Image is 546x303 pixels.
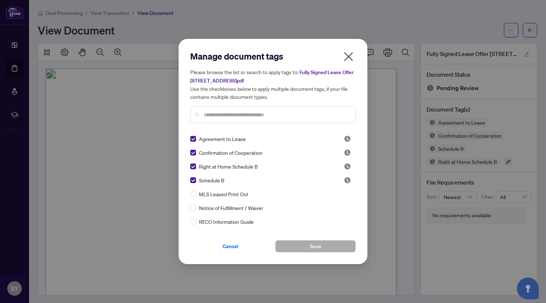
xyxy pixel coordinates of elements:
span: Cancel [223,241,239,252]
button: Save [275,240,356,252]
span: Confirmation of Cooperation [199,149,262,157]
img: status [344,149,351,156]
span: Pending Review [344,163,351,170]
span: Agreement to Lease [199,135,246,143]
img: status [344,177,351,184]
span: close [343,51,354,62]
span: RECO Information Guide [199,218,254,226]
span: Pending Review [344,177,351,184]
img: status [344,163,351,170]
span: Notice of Fulfillment / Waiver [199,204,263,212]
span: Pending Review [344,135,351,142]
span: Pending Review [344,149,351,156]
span: Right at Home Schedule B [199,162,258,170]
img: status [344,135,351,142]
h2: Manage document tags [190,50,356,62]
button: Cancel [190,240,271,252]
span: Schedule B [199,176,224,184]
h5: Please browse the list or search to apply tags to: Use the checkboxes below to apply multiple doc... [190,68,356,101]
span: MLS Leased Print Out [199,190,248,198]
button: Open asap [517,278,539,299]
